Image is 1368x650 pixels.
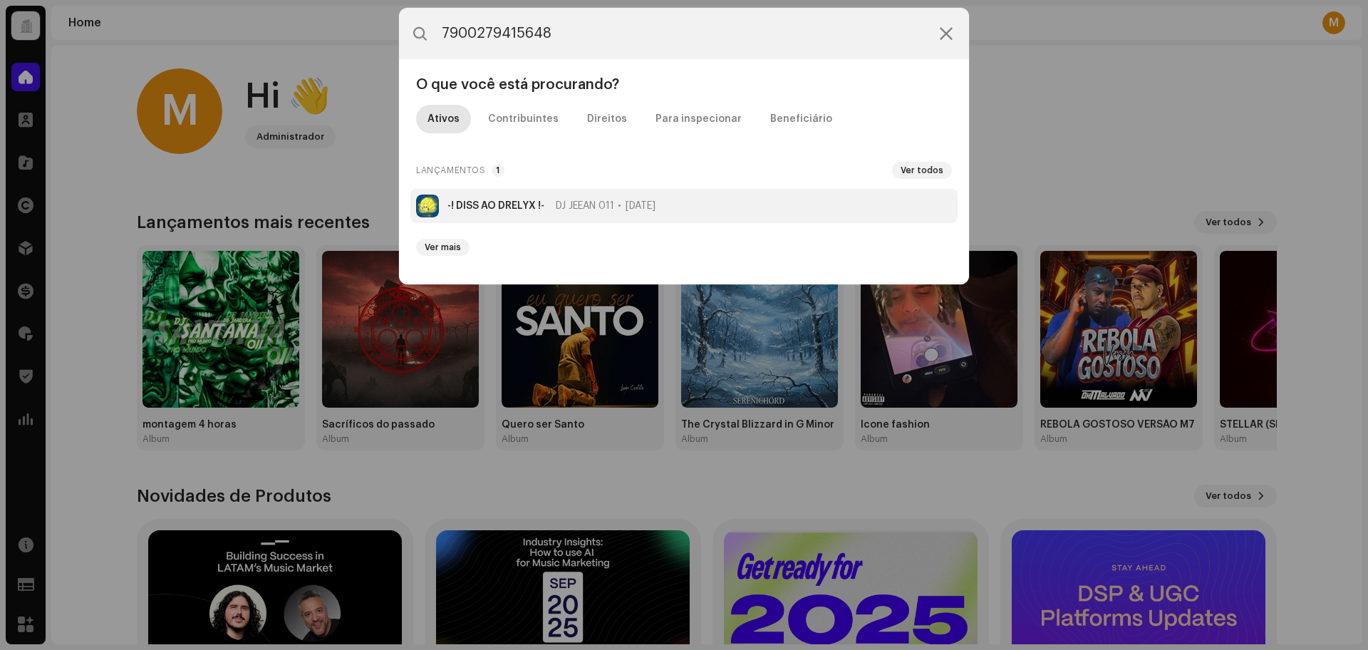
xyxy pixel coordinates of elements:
[556,200,614,212] span: DJ JEEAN 011
[425,242,461,253] span: Ver mais
[626,200,655,212] span: [DATE]
[416,195,439,217] img: e108c2bb-6f43-4a77-add6-9e0461511b7c
[410,76,958,93] div: O que você está procurando?
[901,165,943,176] span: Ver todos
[492,164,504,177] p-badge: 1
[770,105,832,133] div: Beneficiário
[488,105,559,133] div: Contribuintes
[447,200,544,212] strong: -! DISS AO DRELYX !-
[416,239,470,256] button: Ver mais
[399,8,969,59] input: Pesquisa
[892,162,952,179] button: Ver todos
[427,105,460,133] div: Ativos
[416,162,486,179] span: Lançamentos
[587,105,627,133] div: Direitos
[655,105,742,133] div: Para inspecionar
